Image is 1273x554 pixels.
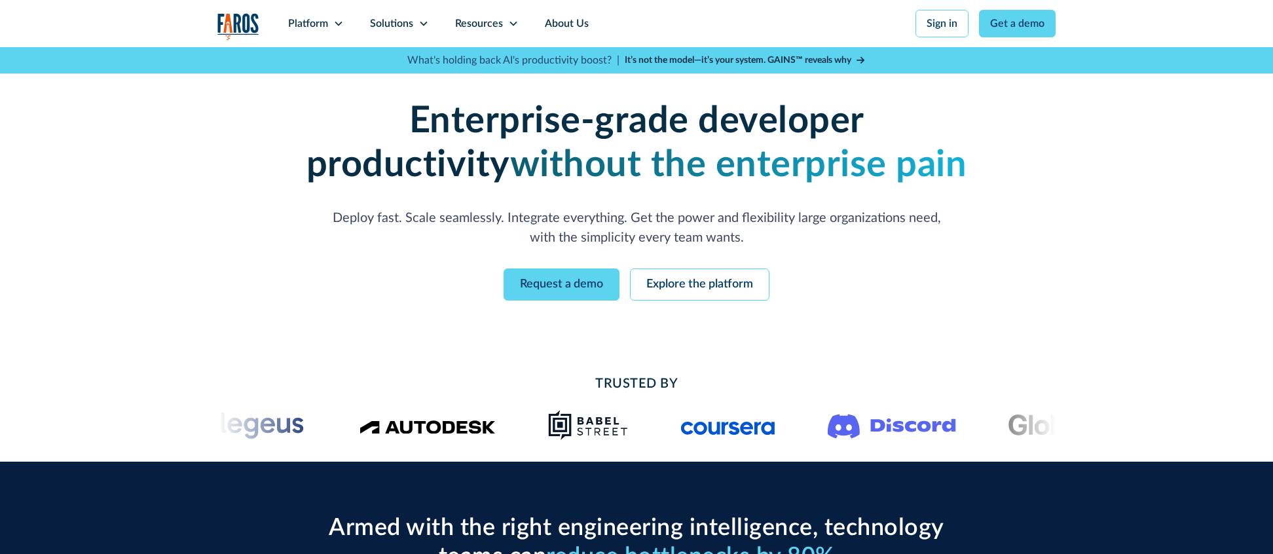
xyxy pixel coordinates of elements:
[681,415,775,435] img: Logo of the online learning platform Coursera.
[322,374,951,394] h2: Trusted By
[217,13,259,40] img: Logo of the analytics and reporting company Faros.
[306,103,864,183] strong: Enterprise-grade developer productivity
[407,52,619,68] p: What's holding back AI's productivity boost? |
[288,16,328,31] div: Platform
[360,416,496,434] img: Logo of the design software company Autodesk.
[217,13,259,40] a: home
[979,10,1056,37] a: Get a demo
[630,268,769,301] a: Explore the platform
[915,10,969,37] a: Sign in
[322,208,951,248] p: Deploy fast. Scale seamlessly. Integrate everything. Get the power and flexibility large organiza...
[510,147,967,183] strong: without the enterprise pain
[504,268,619,301] a: Request a demo
[548,409,629,441] img: Babel Street logo png
[625,54,866,67] a: It’s not the model—it’s your system. GAINS™ reveals why
[625,56,851,65] strong: It’s not the model—it’s your system. GAINS™ reveals why
[370,16,413,31] div: Solutions
[828,411,956,439] img: Logo of the communication platform Discord.
[455,16,503,31] div: Resources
